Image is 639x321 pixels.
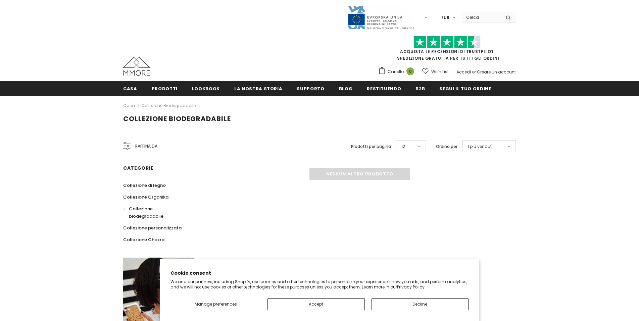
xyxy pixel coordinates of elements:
a: Privacy Policy [397,284,425,290]
span: Raffina da [135,143,157,150]
p: We and our partners, including Shopify, use cookies and other technologies to personalize your ex... [170,279,469,289]
label: Ordina per [436,143,457,150]
span: Collezione biodegradabile [123,114,231,123]
a: Collezione Organika [123,191,168,203]
a: Collezione Chakra [123,234,164,246]
span: 0 [406,67,414,75]
a: B2B [415,81,425,96]
button: Decline [372,298,469,310]
a: supporto [297,81,324,96]
a: Restituendo [367,81,401,96]
a: Prodotti [152,81,178,96]
a: Creare un account [477,69,516,75]
a: Collezione biodegradabile [141,103,196,108]
label: Prodotti per pagina [351,143,391,150]
span: supporto [297,86,324,92]
span: Carrello [388,68,404,75]
span: SPEDIZIONE GRATUITA PER TUTTI GLI ORDINI [378,39,516,61]
span: or [472,69,476,75]
span: Wish List [431,68,449,75]
span: Collezione di legno [123,182,166,189]
img: Casi MMORE [123,57,150,76]
span: Casa [123,86,137,92]
h2: Cookie consent [170,270,469,277]
a: Carrello 0 [378,67,417,77]
span: Prodotti [152,86,178,92]
span: I più venduti [468,143,493,150]
a: Collezione di legno [123,179,166,191]
a: Blog [339,81,353,96]
a: Lookbook [192,81,220,96]
span: Restituendo [367,86,401,92]
span: Categorie [123,165,153,171]
span: La nostra storia [234,86,282,92]
img: Fidati di Pilot Stars [413,36,481,49]
a: Accedi [456,69,471,75]
a: Collezione biodegradabile [123,203,186,222]
a: Wish List [422,66,449,77]
img: Javni Razpis [347,5,414,30]
span: B2B [415,86,425,92]
span: Blog [339,86,353,92]
a: Segui il tuo ordine [439,81,491,96]
span: EUR [441,14,449,21]
span: Collezione Chakra [123,236,164,243]
span: Collezione Organika [123,194,168,200]
span: Collezione personalizzata [123,225,182,231]
span: 12 [401,143,405,150]
a: La nostra storia [234,81,282,96]
input: Search Site [462,12,501,22]
span: Collezione biodegradabile [129,206,163,219]
button: Manage preferences [170,298,261,310]
a: Collezione personalizzata [123,222,182,234]
button: Accept [267,298,365,310]
a: Casa [123,102,135,110]
span: Manage preferences [195,301,237,307]
span: Lookbook [192,86,220,92]
a: Acquista le recensioni di TrustPilot [400,49,494,54]
span: Segui il tuo ordine [439,86,491,92]
a: Casa [123,81,137,96]
a: Javni Razpis [347,14,414,20]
